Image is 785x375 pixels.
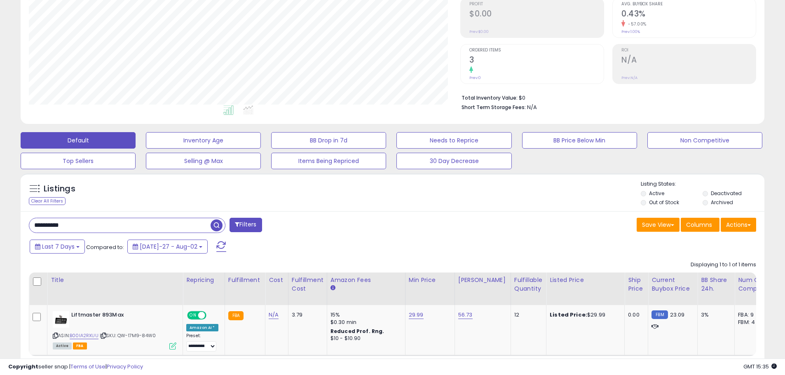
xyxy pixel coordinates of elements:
span: OFF [205,312,218,319]
div: 3% [701,311,728,319]
button: Actions [721,218,756,232]
b: Reduced Prof. Rng. [330,328,384,335]
button: Items Being Repriced [271,153,386,169]
button: BB Drop in 7d [271,132,386,149]
div: Fulfillment Cost [292,276,323,293]
button: Needs to Reprice [396,132,511,149]
div: Clear All Filters [29,197,66,205]
button: Top Sellers [21,153,136,169]
button: Last 7 Days [30,240,85,254]
span: Columns [686,221,712,229]
div: $10 - $10.90 [330,335,399,342]
span: ON [188,312,198,319]
button: Inventory Age [146,132,261,149]
label: Active [649,190,664,197]
div: Title [51,276,179,284]
p: Listing States: [641,180,764,188]
div: ASIN: [53,311,176,349]
small: -57.00% [625,21,647,27]
h5: Listings [44,183,75,195]
div: Preset: [186,333,218,352]
div: 3.79 [292,311,321,319]
button: 30 Day Decrease [396,153,511,169]
a: Privacy Policy [107,363,143,370]
span: Compared to: [86,243,124,251]
a: B00IA2RXUU [70,332,98,339]
span: Last 7 Days [42,242,75,251]
button: Default [21,132,136,149]
b: Liftmaster 893Max [71,311,171,321]
span: Ordered Items [469,48,604,53]
div: FBA: 9 [738,311,765,319]
div: Amazon Fees [330,276,402,284]
h2: 0.43% [621,9,756,20]
div: 0.00 [628,311,642,319]
span: 2025-08-10 15:35 GMT [743,363,777,370]
div: Repricing [186,276,221,284]
div: FBM: 4 [738,319,765,326]
a: N/A [269,311,279,319]
img: 31NCK9-YFoL._SL40_.jpg [53,311,69,328]
div: Min Price [409,276,451,284]
div: [PERSON_NAME] [458,276,507,284]
div: Listed Price [550,276,621,284]
div: Cost [269,276,285,284]
span: [DATE]-27 - Aug-02 [140,242,197,251]
div: 12 [514,311,540,319]
small: Prev: 0 [469,75,481,80]
div: Fulfillable Quantity [514,276,543,293]
button: Save View [637,218,680,232]
div: BB Share 24h. [701,276,731,293]
span: Avg. Buybox Share [621,2,756,7]
span: Profit [469,2,604,7]
button: Filters [230,218,262,232]
button: Columns [681,218,719,232]
div: Amazon AI * [186,324,218,331]
div: Ship Price [628,276,644,293]
b: Listed Price: [550,311,587,319]
button: Non Competitive [647,132,762,149]
span: | SKU: QW-17M9-84W0 [100,332,156,339]
small: FBA [228,311,244,320]
b: Short Term Storage Fees: [462,104,526,111]
span: FBA [73,342,87,349]
span: N/A [527,103,537,111]
div: seller snap | | [8,363,143,371]
div: 15% [330,311,399,319]
label: Archived [711,199,733,206]
small: Amazon Fees. [330,284,335,292]
li: $0 [462,92,750,102]
div: $29.99 [550,311,618,319]
span: All listings currently available for purchase on Amazon [53,342,72,349]
small: Prev: N/A [621,75,637,80]
div: $0.30 min [330,319,399,326]
h2: $0.00 [469,9,604,20]
a: Terms of Use [70,363,105,370]
small: Prev: 1.00% [621,29,640,34]
div: Fulfillment [228,276,262,284]
h2: N/A [621,55,756,66]
label: Deactivated [711,190,742,197]
div: Current Buybox Price [651,276,694,293]
div: Displaying 1 to 1 of 1 items [691,261,756,269]
button: BB Price Below Min [522,132,637,149]
button: [DATE]-27 - Aug-02 [127,240,208,254]
span: ROI [621,48,756,53]
div: Num of Comp. [738,276,768,293]
span: 23.09 [670,311,685,319]
label: Out of Stock [649,199,679,206]
button: Selling @ Max [146,153,261,169]
h2: 3 [469,55,604,66]
a: 29.99 [409,311,424,319]
a: 56.73 [458,311,473,319]
b: Total Inventory Value: [462,94,518,101]
small: Prev: $0.00 [469,29,489,34]
strong: Copyright [8,363,38,370]
small: FBM [651,310,668,319]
